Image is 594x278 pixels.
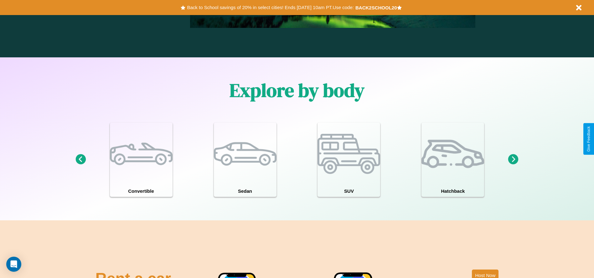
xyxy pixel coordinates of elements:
h4: Convertible [110,185,173,197]
h4: Hatchback [421,185,484,197]
b: BACK2SCHOOL20 [355,5,397,10]
h1: Explore by body [230,77,364,103]
button: Back to School savings of 20% in select cities! Ends [DATE] 10am PT.Use code: [185,3,355,12]
div: Open Intercom Messenger [6,257,21,272]
h4: Sedan [214,185,276,197]
div: Give Feedback [586,126,591,152]
h4: SUV [318,185,380,197]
